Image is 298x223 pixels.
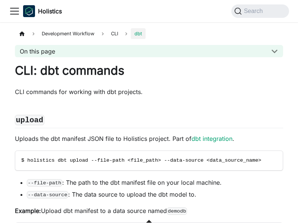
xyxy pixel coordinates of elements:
[27,191,68,198] code: --data-source
[167,207,187,215] code: demodb
[15,115,44,125] code: upload
[15,134,283,143] p: Uploads the dbt manifest JSON file to Holistics project. Part of .
[38,7,62,16] b: Holistics
[27,178,283,187] li: : The path to the dbt manifest file on your local machine.
[9,6,20,17] button: Toggle navigation bar
[111,31,118,36] span: CLI
[27,190,283,199] li: : The data source to upload the dbt model to.
[15,45,283,57] button: On this page
[27,179,62,187] code: --file-path
[15,207,41,214] strong: Example:
[38,28,98,39] span: Development Workflow
[23,5,35,17] img: Holistics
[15,206,283,215] p: Upload dbt manifest to a data source named
[107,28,122,39] a: CLI
[231,4,289,18] button: Search (Command+K)
[15,28,29,39] a: Home page
[15,28,283,39] nav: Breadcrumbs
[131,28,146,39] span: dbt
[15,87,283,96] p: CLI commands for working with dbt projects.
[21,158,261,163] span: $ holistics dbt upload --file-path <file_path> --data-source <data_source_name>
[23,5,62,17] a: HolisticsHolisticsHolistics
[242,8,267,14] span: Search
[191,135,232,142] a: dbt integration
[15,63,283,78] h1: CLI: dbt commands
